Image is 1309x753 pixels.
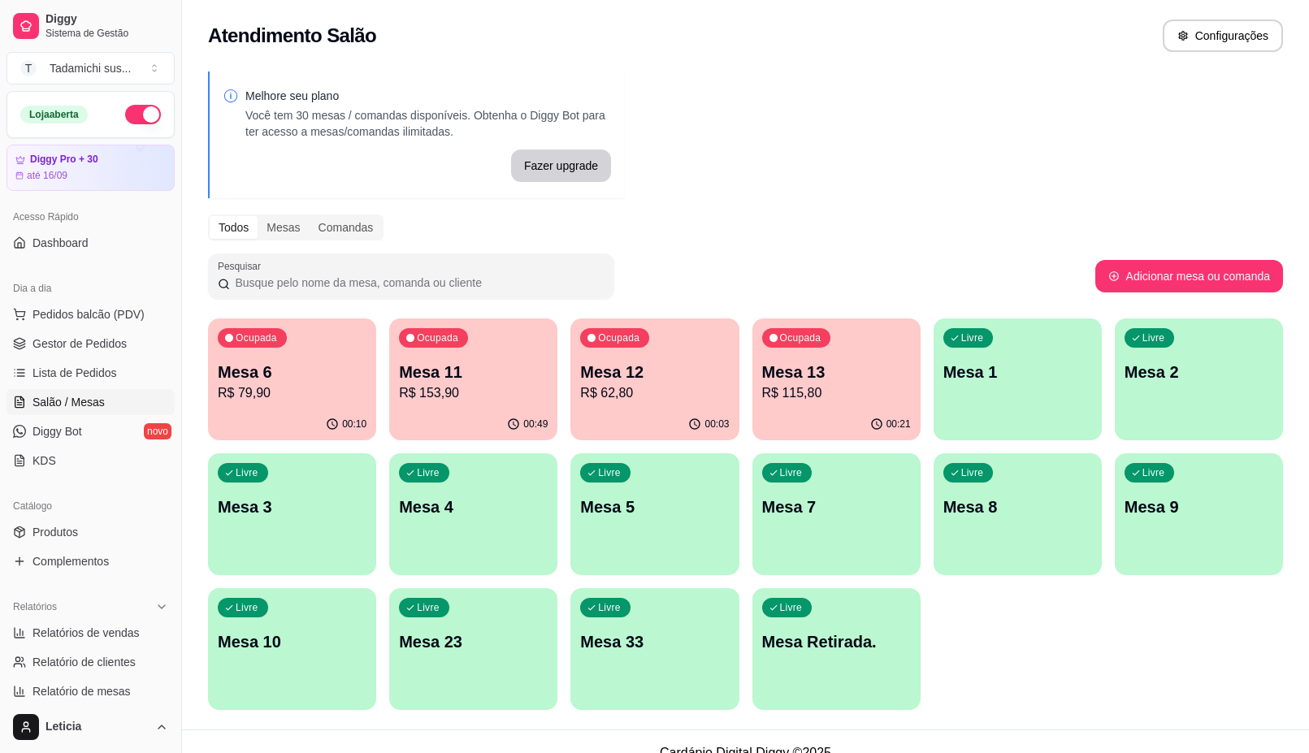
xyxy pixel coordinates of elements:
p: Melhore seu plano [245,88,611,104]
button: LivreMesa 4 [389,453,557,575]
p: Mesa Retirada. [762,630,911,653]
span: Diggy Bot [33,423,82,439]
a: Salão / Mesas [7,389,175,415]
p: R$ 153,90 [399,383,548,403]
button: Pedidos balcão (PDV) [7,301,175,327]
p: Mesa 5 [580,496,729,518]
button: Alterar Status [125,105,161,124]
span: Relatórios [13,600,57,613]
button: Fazer upgrade [511,149,611,182]
button: LivreMesa 1 [934,318,1102,440]
span: Leticia [46,720,149,734]
div: Mesas [258,216,309,239]
span: KDS [33,452,56,469]
p: Livre [1142,466,1165,479]
p: Mesa 7 [762,496,911,518]
p: Ocupada [417,331,458,344]
p: Livre [417,601,440,614]
p: Mesa 12 [580,361,729,383]
button: Adicionar mesa ou comanda [1095,260,1283,292]
button: Leticia [7,708,175,747]
a: Relatório de mesas [7,678,175,704]
p: Ocupada [598,331,639,344]
p: Mesa 8 [943,496,1092,518]
a: Diggy Botnovo [7,418,175,444]
span: Sistema de Gestão [46,27,168,40]
p: 00:21 [886,418,911,431]
a: Relatórios de vendas [7,620,175,646]
button: LivreMesa Retirada. [752,588,921,710]
p: 00:49 [523,418,548,431]
p: Ocupada [780,331,821,344]
button: LivreMesa 7 [752,453,921,575]
span: Relatório de mesas [33,683,131,699]
div: Todos [210,216,258,239]
p: Mesa 23 [399,630,548,653]
span: Salão / Mesas [33,394,105,410]
button: LivreMesa 10 [208,588,376,710]
p: Mesa 3 [218,496,366,518]
p: Mesa 10 [218,630,366,653]
button: LivreMesa 8 [934,453,1102,575]
a: Complementos [7,548,175,574]
p: Livre [598,601,621,614]
p: Livre [417,466,440,479]
p: R$ 115,80 [762,383,911,403]
button: LivreMesa 2 [1115,318,1283,440]
button: Configurações [1163,19,1283,52]
a: Lista de Pedidos [7,360,175,386]
p: Livre [780,466,803,479]
button: LivreMesa 33 [570,588,739,710]
button: LivreMesa 23 [389,588,557,710]
a: Gestor de Pedidos [7,331,175,357]
p: Livre [236,601,258,614]
p: Livre [961,466,984,479]
div: Comandas [310,216,383,239]
button: LivreMesa 5 [570,453,739,575]
div: Acesso Rápido [7,204,175,230]
p: Livre [1142,331,1165,344]
span: Dashboard [33,235,89,251]
article: Diggy Pro + 30 [30,154,98,166]
label: Pesquisar [218,259,267,273]
a: Produtos [7,519,175,545]
span: Lista de Pedidos [33,365,117,381]
input: Pesquisar [230,275,605,291]
div: Loja aberta [20,106,88,123]
h2: Atendimento Salão [208,23,376,49]
p: R$ 79,90 [218,383,366,403]
span: Diggy [46,12,168,27]
p: Livre [780,601,803,614]
span: T [20,60,37,76]
p: R$ 62,80 [580,383,729,403]
p: Mesa 6 [218,361,366,383]
span: Pedidos balcão (PDV) [33,306,145,322]
p: Mesa 13 [762,361,911,383]
a: DiggySistema de Gestão [7,6,175,45]
a: Relatório de clientes [7,649,175,675]
p: Livre [961,331,984,344]
button: OcupadaMesa 13R$ 115,8000:21 [752,318,921,440]
button: OcupadaMesa 12R$ 62,8000:03 [570,318,739,440]
p: Mesa 11 [399,361,548,383]
div: Catálogo [7,493,175,519]
button: OcupadaMesa 11R$ 153,9000:49 [389,318,557,440]
p: Mesa 4 [399,496,548,518]
div: Dia a dia [7,275,175,301]
span: Produtos [33,524,78,540]
p: Mesa 2 [1125,361,1273,383]
p: Ocupada [236,331,277,344]
a: Diggy Pro + 30até 16/09 [7,145,175,191]
p: Mesa 9 [1125,496,1273,518]
a: KDS [7,448,175,474]
p: Mesa 33 [580,630,729,653]
span: Relatório de clientes [33,654,136,670]
span: Relatórios de vendas [33,625,140,641]
span: Gestor de Pedidos [33,335,127,352]
button: OcupadaMesa 6R$ 79,9000:10 [208,318,376,440]
p: 00:03 [704,418,729,431]
button: Select a team [7,52,175,84]
span: Complementos [33,553,109,569]
button: LivreMesa 9 [1115,453,1283,575]
p: Livre [598,466,621,479]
